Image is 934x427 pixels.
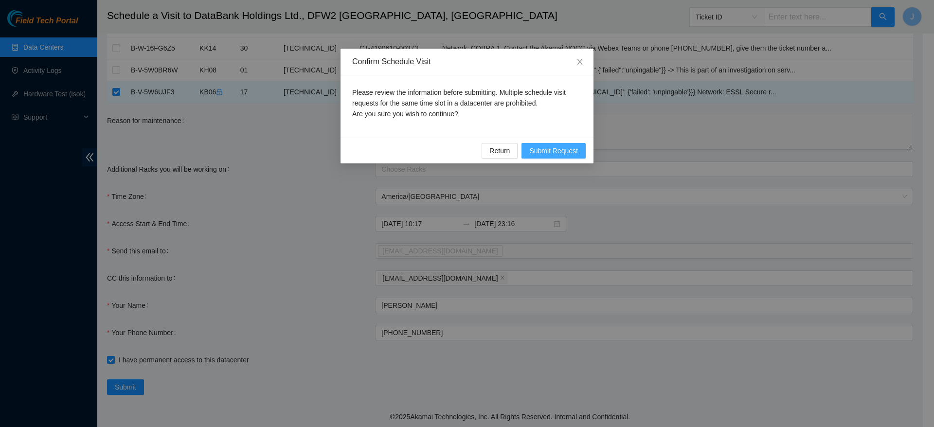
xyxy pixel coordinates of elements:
button: Close [566,49,593,76]
span: Return [489,145,510,156]
div: Confirm Schedule Visit [352,56,582,67]
button: Submit Request [521,143,586,159]
span: close [576,58,584,66]
p: Please review the information before submitting. Multiple schedule visit requests for the same ti... [352,87,582,119]
span: Submit Request [529,145,578,156]
button: Return [482,143,518,159]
